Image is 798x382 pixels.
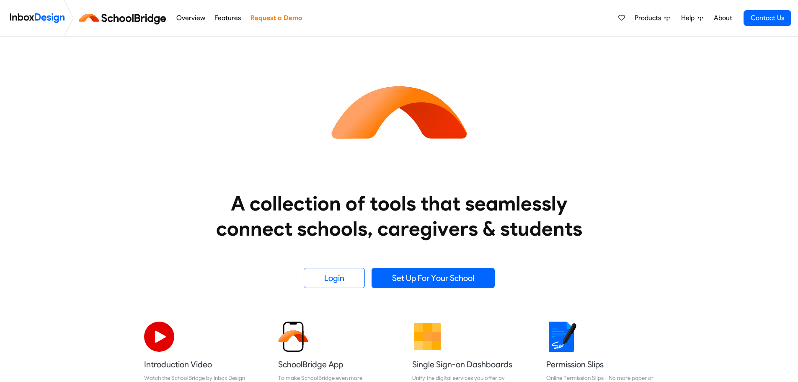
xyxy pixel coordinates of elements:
a: Help [678,10,707,26]
a: Features [212,10,243,26]
a: About [711,10,734,26]
a: Contact Us [744,10,791,26]
img: schoolbridge logo [77,8,171,28]
img: 2022_01_18_icon_signature.svg [546,322,576,352]
img: 2022_01_13_icon_sb_app.svg [278,322,308,352]
a: Login [304,268,365,288]
heading: A collection of tools that seamlessly connect schools, caregivers & students [200,191,598,241]
a: Overview [174,10,207,26]
h5: Permission Slips [546,359,654,370]
img: icon_schoolbridge.svg [324,36,475,187]
a: Request a Demo [248,10,304,26]
h5: SchoolBridge App [278,359,386,370]
a: Set Up For Your School [372,268,495,288]
img: 2022_07_11_icon_video_playback.svg [144,322,174,352]
h5: Single Sign-on Dashboards [412,359,520,370]
span: Help [681,13,698,23]
img: 2022_01_13_icon_grid.svg [412,322,442,352]
a: Products [631,10,673,26]
h5: Introduction Video [144,359,252,370]
span: Products [635,13,664,23]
